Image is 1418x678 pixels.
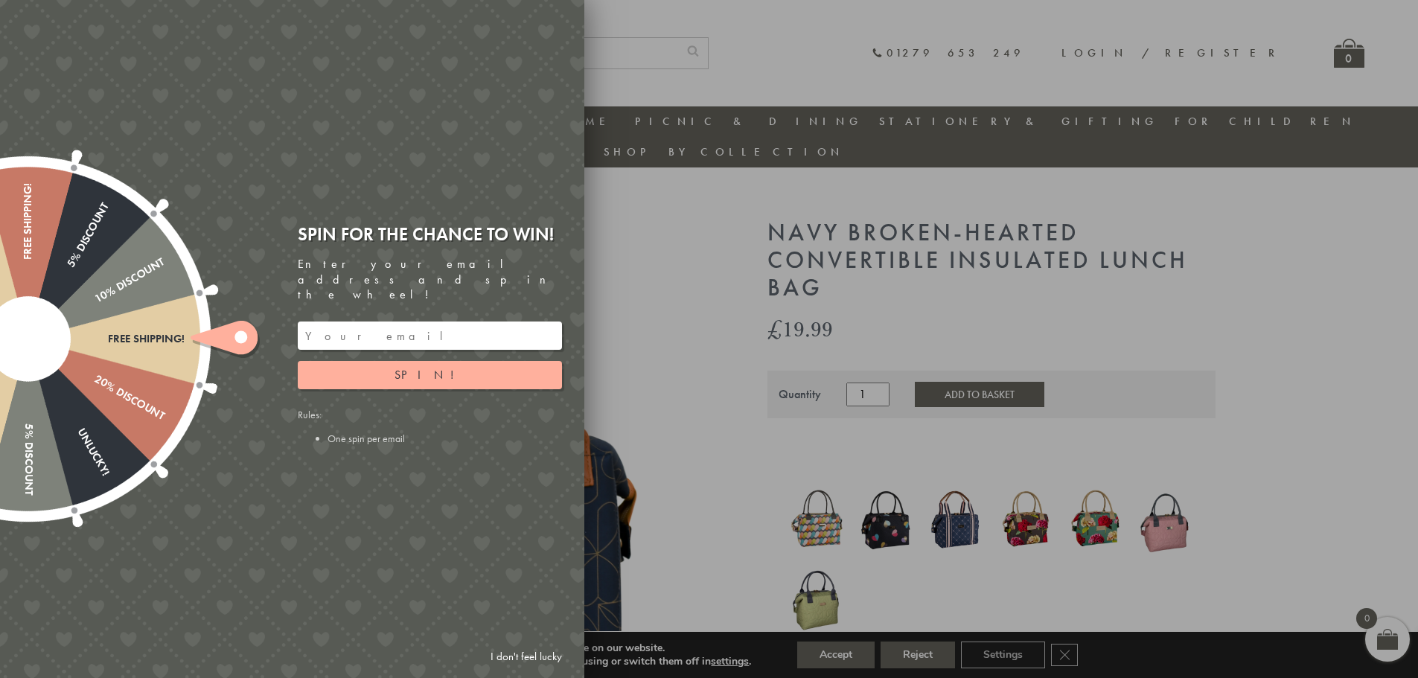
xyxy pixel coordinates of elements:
div: Unlucky! [22,336,112,477]
div: 10% Discount [25,255,166,345]
div: Rules: [298,408,562,445]
div: Free shipping! [28,333,185,345]
div: Spin for the chance to win! [298,223,562,246]
div: Free shipping! [22,183,34,339]
div: 20% Discount [25,333,166,423]
input: Your email [298,322,562,350]
div: 5% Discount [22,200,112,342]
li: One spin per email [328,432,562,445]
span: Spin! [395,367,465,383]
button: Spin! [298,361,562,389]
div: Enter your email address and spin the wheel! [298,257,562,303]
div: 5% Discount [22,339,34,496]
a: I don't feel lucky [483,643,569,671]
